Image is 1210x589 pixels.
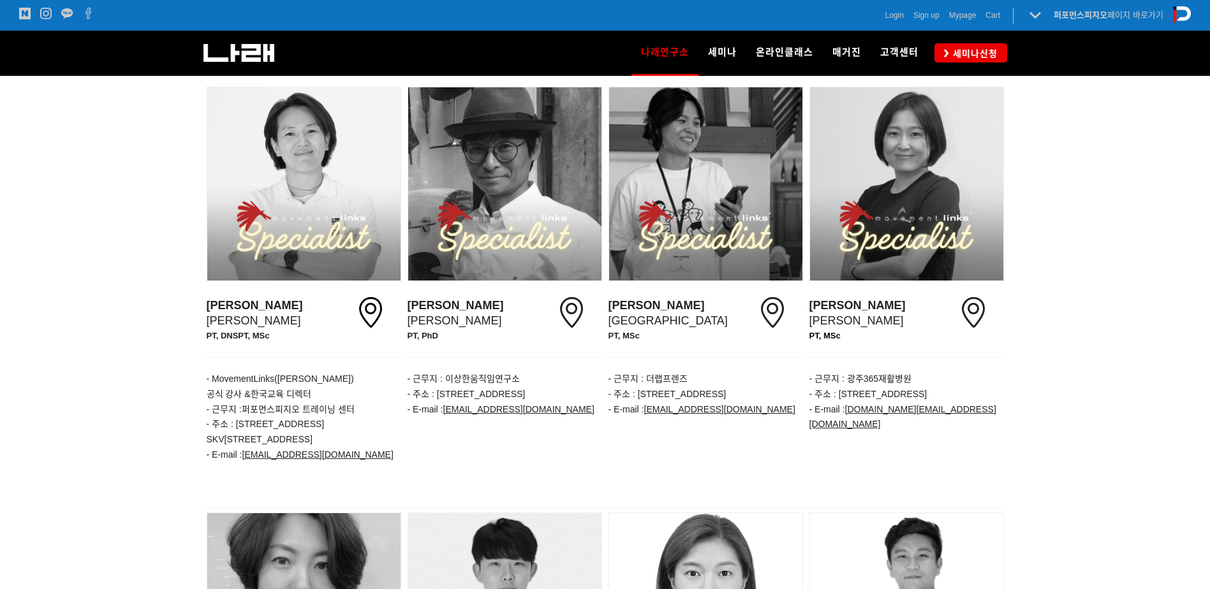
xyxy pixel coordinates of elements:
a: 세미나신청 [934,43,1007,62]
span: [PERSON_NAME] [207,299,303,326]
a: Login [885,9,904,22]
a: Mypage [949,9,977,22]
a: Cart [985,9,1000,22]
span: 나래연구소 [641,42,689,62]
a: 나래연구소 [631,31,698,75]
span: SKV[STREET_ADDRESS] [207,434,313,444]
u: [EMAIL_ADDRESS][DOMAIN_NAME] [644,404,795,414]
span: 한국교육 디렉터 [242,389,311,399]
a: 고객센터 [871,31,928,75]
strong: PT, DNSPT, MSc [207,331,270,340]
span: 세미나 [708,47,737,58]
strong: PT, MSc [609,331,640,340]
a: [EMAIL_ADDRESS][DOMAIN_NAME] [242,449,394,460]
span: 퍼포먼스피지오 트레이닝 센터 [242,404,355,414]
span: - 근무지 : 더랩프렌즈 [609,374,688,384]
span: - 주소 : [STREET_ADDRESS] [207,419,325,429]
span: [PERSON_NAME] [408,299,504,326]
span: 온라인클래스 [756,47,813,58]
span: - 주소 : [STREET_ADDRESS] [609,389,727,399]
span: - E-mail : [809,404,845,414]
span: - 근무지 : 광주365재활병원 [809,374,912,384]
span: PT, MSc [809,331,841,340]
span: - 근무지 : [207,404,242,414]
span: & [244,389,250,399]
a: 매거진 [823,31,871,75]
span: - 주소 : [STREET_ADDRESS] [809,389,927,399]
span: 공식 강사 [207,389,242,399]
strong: [PERSON_NAME] [809,299,906,312]
a: [EMAIL_ADDRESS][DOMAIN_NAME] [644,405,795,414]
span: 매거진 [832,47,861,58]
a: [EMAIL_ADDRESS][DOMAIN_NAME] [443,405,594,414]
a: 세미나 [698,31,746,75]
span: 세미나신청 [949,47,998,60]
span: - 근무지 : 이상한움직임연구소 [408,374,520,384]
span: 고객센터 [880,47,919,58]
a: [DOMAIN_NAME][EMAIL_ADDRESS][DOMAIN_NAME] [809,405,996,430]
strong: [PERSON_NAME] [609,299,705,312]
strong: [PERSON_NAME] [207,299,303,312]
a: Sign up [913,9,940,22]
span: - E-mail : [207,449,394,460]
strong: 퍼포먼스피지오 [1054,10,1107,20]
span: - MovementLinks([PERSON_NAME]) [207,374,354,384]
a: 퍼포먼스피지오페이지 바로가기 [1054,10,1163,20]
a: 온라인클래스 [746,31,823,75]
span: - E-mail : [609,404,644,414]
strong: [PERSON_NAME] [408,299,504,312]
span: [GEOGRAPHIC_DATA] [609,299,728,326]
u: [DOMAIN_NAME][EMAIL_ADDRESS][DOMAIN_NAME] [809,404,996,430]
span: [PERSON_NAME] [809,299,906,326]
span: - E-mail : [408,404,443,414]
span: - 주소 : [STREET_ADDRESS] [408,389,526,399]
span: [EMAIL_ADDRESS][DOMAIN_NAME] [443,404,594,414]
strong: PT, PhD [408,331,438,340]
